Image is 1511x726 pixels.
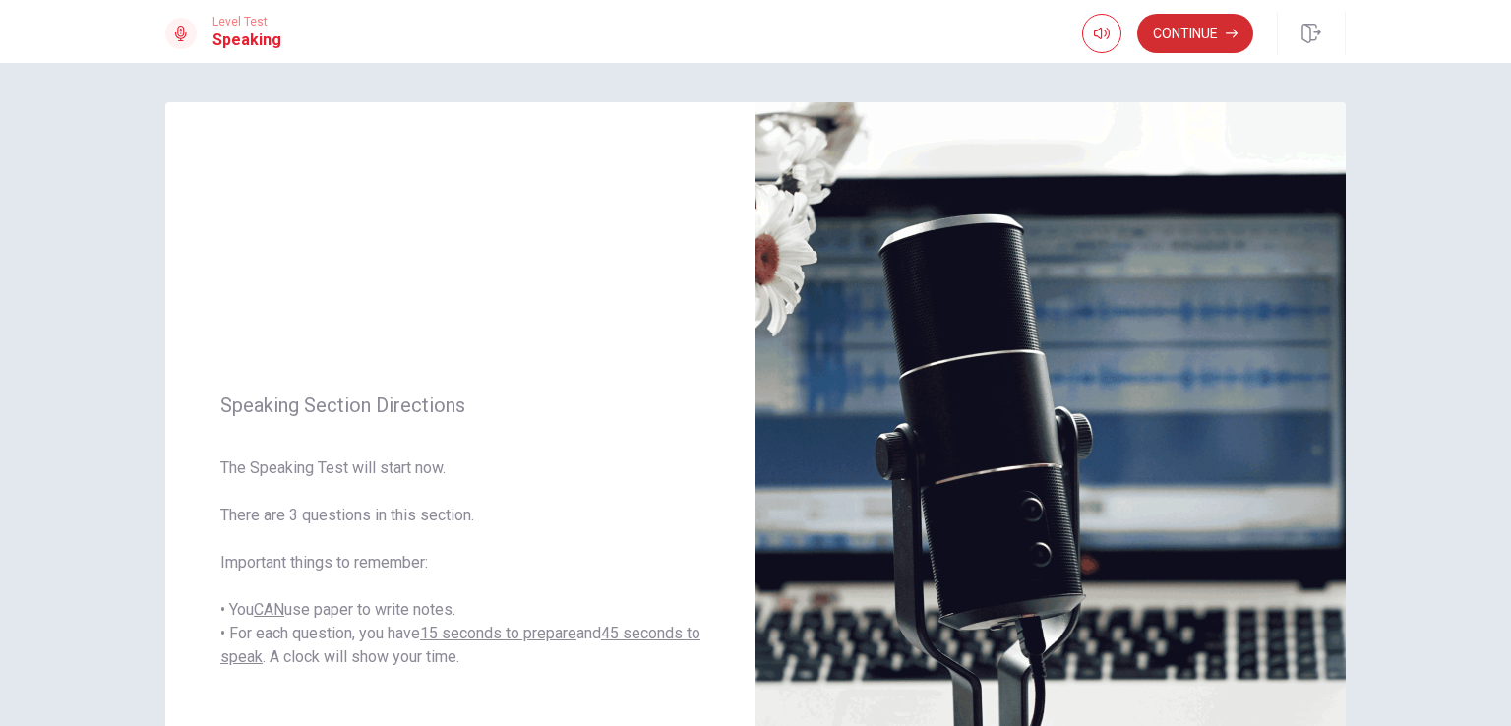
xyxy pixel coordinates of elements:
[212,15,281,29] span: Level Test
[212,29,281,52] h1: Speaking
[1137,14,1253,53] button: Continue
[220,456,700,669] span: The Speaking Test will start now. There are 3 questions in this section. Important things to reme...
[254,600,284,619] u: CAN
[220,393,700,417] span: Speaking Section Directions
[420,624,576,642] u: 15 seconds to prepare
